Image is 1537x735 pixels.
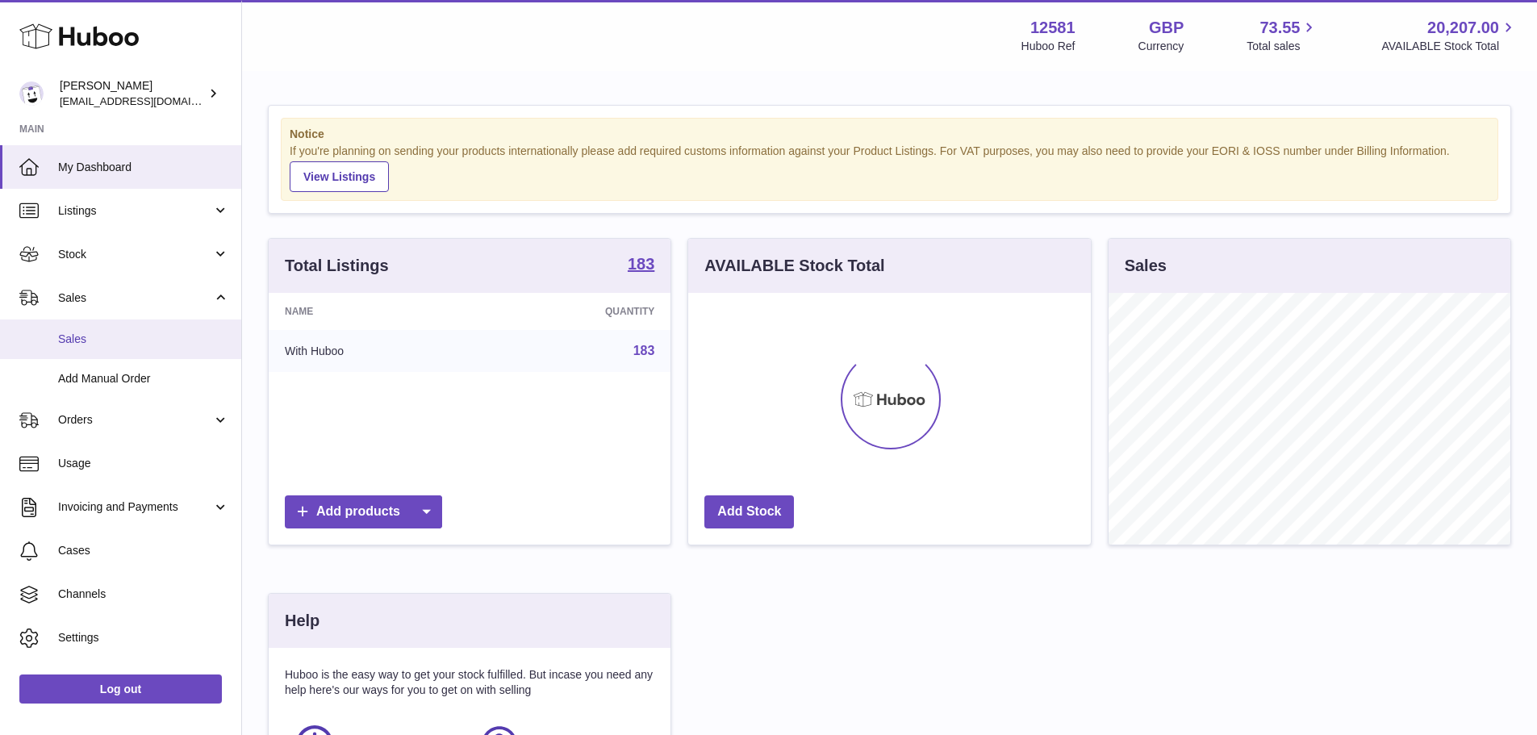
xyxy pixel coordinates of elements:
[1381,39,1518,54] span: AVAILABLE Stock Total
[58,247,212,262] span: Stock
[1381,17,1518,54] a: 20,207.00 AVAILABLE Stock Total
[628,256,654,275] a: 183
[1247,39,1318,54] span: Total sales
[1149,17,1184,39] strong: GBP
[704,255,884,277] h3: AVAILABLE Stock Total
[60,94,237,107] span: [EMAIL_ADDRESS][DOMAIN_NAME]
[628,256,654,272] strong: 183
[1138,39,1184,54] div: Currency
[285,667,654,698] p: Huboo is the easy way to get your stock fulfilled. But incase you need any help here's our ways f...
[633,344,655,357] a: 183
[1427,17,1499,39] span: 20,207.00
[1247,17,1318,54] a: 73.55 Total sales
[1021,39,1075,54] div: Huboo Ref
[269,293,481,330] th: Name
[58,160,229,175] span: My Dashboard
[269,330,481,372] td: With Huboo
[704,495,794,528] a: Add Stock
[290,161,389,192] a: View Listings
[290,144,1489,192] div: If you're planning on sending your products internationally please add required customs informati...
[1030,17,1075,39] strong: 12581
[60,78,205,109] div: [PERSON_NAME]
[285,610,320,632] h3: Help
[58,371,229,386] span: Add Manual Order
[58,630,229,645] span: Settings
[58,587,229,602] span: Channels
[58,332,229,347] span: Sales
[1259,17,1300,39] span: 73.55
[58,203,212,219] span: Listings
[58,499,212,515] span: Invoicing and Payments
[58,290,212,306] span: Sales
[481,293,670,330] th: Quantity
[285,255,389,277] h3: Total Listings
[58,456,229,471] span: Usage
[19,674,222,704] a: Log out
[1125,255,1167,277] h3: Sales
[19,81,44,106] img: rnash@drink-trip.com
[58,412,212,428] span: Orders
[290,127,1489,142] strong: Notice
[285,495,442,528] a: Add products
[58,543,229,558] span: Cases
